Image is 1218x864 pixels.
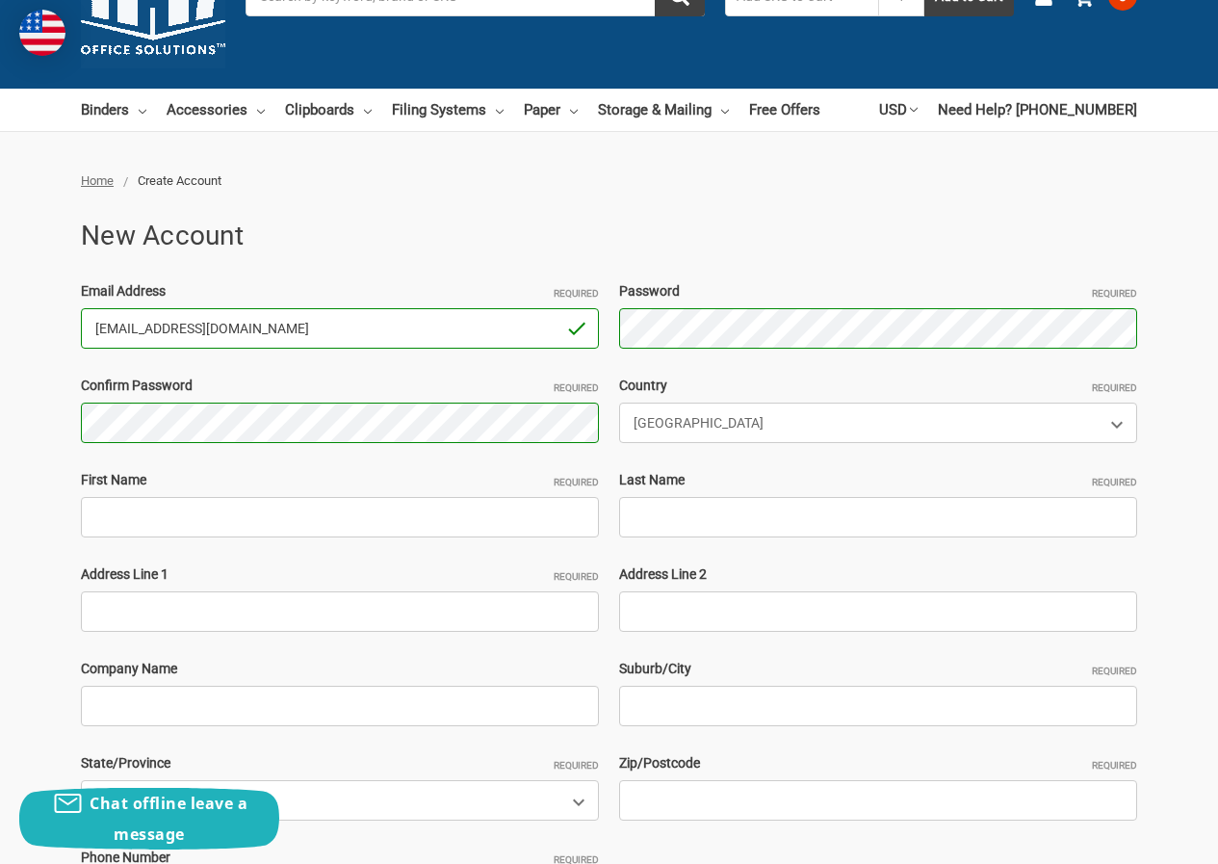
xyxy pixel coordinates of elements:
[619,659,1137,679] label: Suburb/City
[554,475,599,489] small: Required
[598,89,729,131] a: Storage & Mailing
[138,173,221,188] span: Create Account
[619,470,1137,490] label: Last Name
[938,89,1137,131] a: Need Help? [PHONE_NUMBER]
[1092,758,1137,772] small: Required
[81,376,599,396] label: Confirm Password
[554,758,599,772] small: Required
[1092,664,1137,678] small: Required
[81,470,599,490] label: First Name
[285,89,372,131] a: Clipboards
[879,89,918,131] a: USD
[81,659,599,679] label: Company Name
[749,89,820,131] a: Free Offers
[554,380,599,395] small: Required
[554,286,599,301] small: Required
[1092,475,1137,489] small: Required
[619,564,1137,585] label: Address Line 2
[81,753,599,773] label: State/Province
[619,376,1137,396] label: Country
[392,89,504,131] a: Filing Systems
[19,788,279,850] button: Chat offline leave a message
[554,569,599,584] small: Required
[81,216,1137,256] h1: New Account
[81,564,599,585] label: Address Line 1
[167,89,265,131] a: Accessories
[81,89,146,131] a: Binders
[619,753,1137,773] label: Zip/Postcode
[1092,286,1137,301] small: Required
[524,89,578,131] a: Paper
[81,281,599,301] label: Email Address
[1092,380,1137,395] small: Required
[19,10,65,56] img: duty and tax information for United States
[90,793,247,845] span: Chat offline leave a message
[619,281,1137,301] label: Password
[81,173,114,188] a: Home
